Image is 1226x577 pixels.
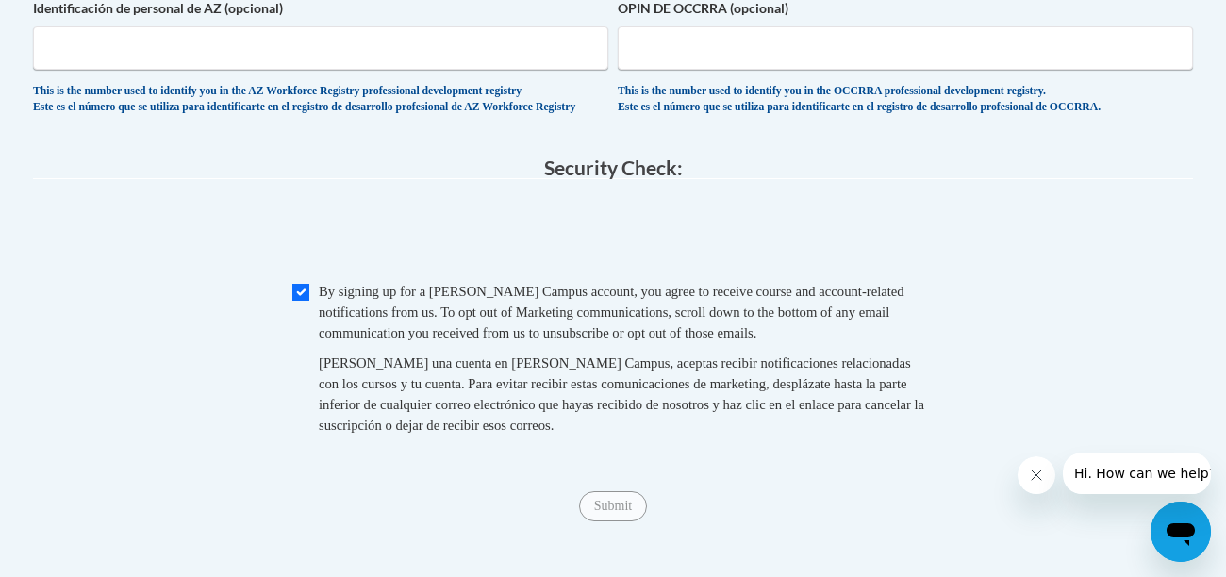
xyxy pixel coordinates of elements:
iframe: reCAPTCHA [470,198,756,272]
input: Submit [579,491,647,521]
iframe: Message from company [1063,453,1211,494]
iframe: Close message [1018,456,1055,494]
div: This is the number used to identify you in the AZ Workforce Registry professional development reg... [33,84,608,115]
span: Security Check: [544,156,683,179]
div: This is the number used to identify you in the OCCRRA professional development registry. Este es ... [618,84,1193,115]
span: [PERSON_NAME] una cuenta en [PERSON_NAME] Campus, aceptas recibir notificaciones relacionadas con... [319,355,924,433]
span: Hi. How can we help? [11,13,153,28]
span: By signing up for a [PERSON_NAME] Campus account, you agree to receive course and account-related... [319,284,904,340]
iframe: Button to launch messaging window [1151,502,1211,562]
